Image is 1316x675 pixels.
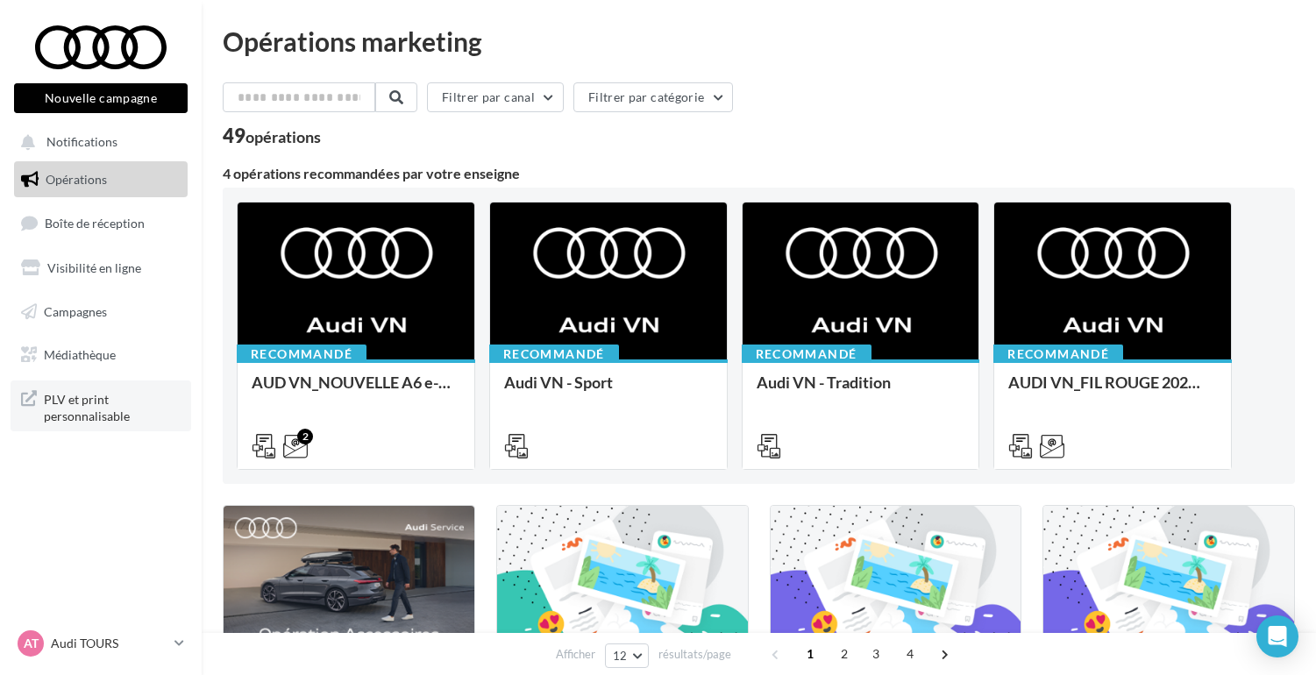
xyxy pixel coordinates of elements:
[223,28,1295,54] div: Opérations marketing
[46,172,107,187] span: Opérations
[862,640,890,668] span: 3
[24,635,39,652] span: AT
[14,627,188,660] a: AT Audi TOURS
[245,129,321,145] div: opérations
[1256,615,1298,657] div: Open Intercom Messenger
[613,649,628,663] span: 12
[11,204,191,242] a: Boîte de réception
[1008,373,1217,409] div: AUDI VN_FIL ROUGE 2025 - A1, Q2, Q3, Q5 et Q4 e-tron
[757,373,965,409] div: Audi VN - Tradition
[11,161,191,198] a: Opérations
[573,82,733,112] button: Filtrer par catégorie
[45,216,145,231] span: Boîte de réception
[47,260,141,275] span: Visibilité en ligne
[504,373,713,409] div: Audi VN - Sport
[14,83,188,113] button: Nouvelle campagne
[11,337,191,373] a: Médiathèque
[252,373,460,409] div: AUD VN_NOUVELLE A6 e-tron
[44,303,107,318] span: Campagnes
[46,135,117,150] span: Notifications
[11,380,191,432] a: PLV et print personnalisable
[556,646,595,663] span: Afficher
[796,640,824,668] span: 1
[830,640,858,668] span: 2
[11,294,191,330] a: Campagnes
[44,387,181,425] span: PLV et print personnalisable
[44,347,116,362] span: Médiathèque
[489,345,619,364] div: Recommandé
[237,345,366,364] div: Recommandé
[51,635,167,652] p: Audi TOURS
[427,82,564,112] button: Filtrer par canal
[223,126,321,146] div: 49
[742,345,871,364] div: Recommandé
[11,250,191,287] a: Visibilité en ligne
[223,167,1295,181] div: 4 opérations recommandées par votre enseigne
[993,345,1123,364] div: Recommandé
[605,643,650,668] button: 12
[297,429,313,444] div: 2
[658,646,731,663] span: résultats/page
[896,640,924,668] span: 4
